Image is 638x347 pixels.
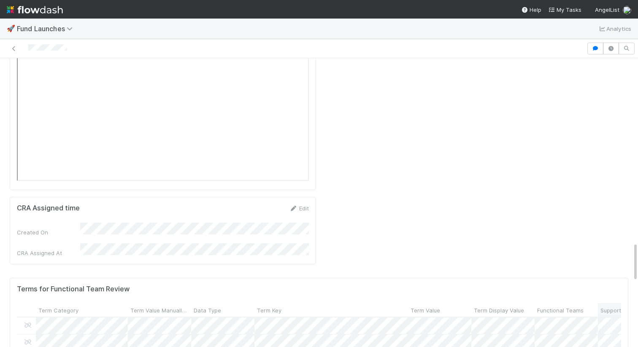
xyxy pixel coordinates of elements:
span: Term Value [411,306,440,315]
a: Analytics [598,24,631,34]
span: Term Key [257,306,281,315]
span: AngelList [595,6,619,13]
span: My Tasks [548,6,581,13]
span: Term Value Manually Reviewed [130,306,189,315]
h5: Terms for Functional Team Review [17,285,130,293]
h5: CRA Assigned time [17,204,80,213]
span: Fund Launches [17,24,77,33]
span: Support Level [600,306,637,315]
img: logo-inverted-e16ddd16eac7371096b0.svg [7,3,63,17]
a: Edit [289,205,309,212]
span: 🚀 [7,25,15,32]
div: Help [521,5,541,14]
span: Data Type [194,306,221,315]
div: CRA Assigned At [17,249,80,257]
span: Term Category [38,306,78,315]
div: Created On [17,228,80,237]
a: My Tasks [548,5,581,14]
span: Term Display Value [474,306,524,315]
img: avatar_784ea27d-2d59-4749-b480-57d513651deb.png [623,6,631,14]
span: Functional Teams [537,306,584,315]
